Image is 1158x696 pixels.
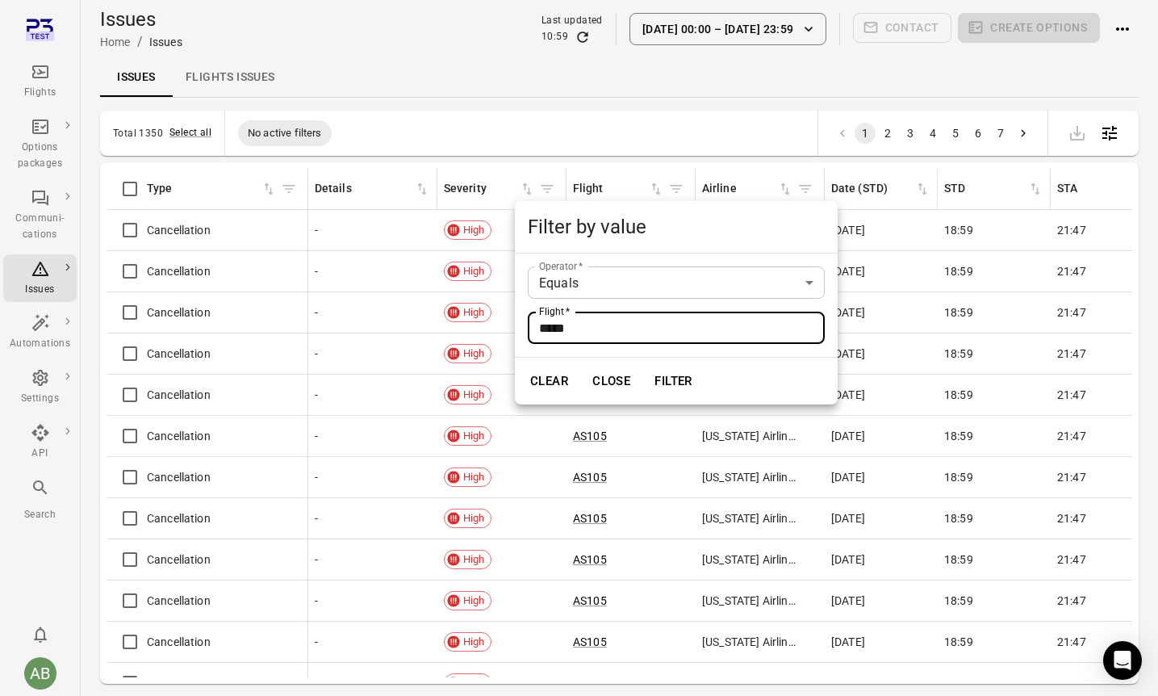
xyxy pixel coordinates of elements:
[646,364,701,398] button: Filter
[521,364,577,398] button: Clear
[1103,641,1142,680] div: Open Intercom Messenger
[539,259,583,273] label: Operator
[583,364,639,398] button: Close
[515,201,838,253] h1: Filter by value
[539,304,570,318] label: Flight
[528,266,825,299] div: Equals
